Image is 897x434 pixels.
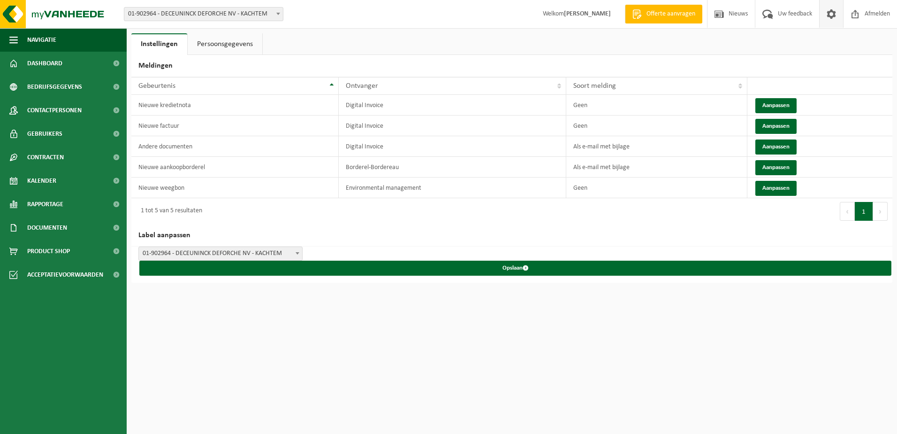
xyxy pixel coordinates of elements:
td: Nieuwe weegbon [131,178,339,198]
span: Navigatie [27,28,56,52]
span: Dashboard [27,52,62,75]
span: Soort melding [573,82,616,90]
td: Geen [566,116,747,136]
td: Digital Invoice [339,116,566,136]
td: Environmental management [339,178,566,198]
td: Digital Invoice [339,95,566,116]
span: Bedrijfsgegevens [27,75,82,99]
span: 01-902964 - DECEUNINCK DEFORCHE NV - KACHTEM [124,7,283,21]
td: Nieuwe factuur [131,116,339,136]
strong: [PERSON_NAME] [564,10,611,17]
td: Digital Invoice [339,136,566,157]
td: Geen [566,95,747,116]
div: 1 tot 5 van 5 resultaten [136,203,202,220]
span: Gebeurtenis [138,82,175,90]
button: Aanpassen [755,160,797,175]
button: Aanpassen [755,139,797,155]
span: Acceptatievoorwaarden [27,263,103,287]
a: Persoonsgegevens [188,33,262,55]
span: 01-902964 - DECEUNINCK DEFORCHE NV - KACHTEM [139,247,302,260]
td: Nieuwe aankoopborderel [131,157,339,178]
span: Documenten [27,216,67,240]
td: Geen [566,178,747,198]
span: Gebruikers [27,122,62,146]
span: Contracten [27,146,64,169]
h2: Label aanpassen [131,225,892,247]
span: 01-902964 - DECEUNINCK DEFORCHE NV - KACHTEM [124,8,283,21]
a: Instellingen [131,33,187,55]
span: Rapportage [27,193,63,216]
button: 1 [855,202,873,221]
td: Als e-mail met bijlage [566,136,747,157]
span: Contactpersonen [27,99,82,122]
button: Previous [840,202,855,221]
button: Aanpassen [755,119,797,134]
button: Opslaan [139,261,891,276]
span: Kalender [27,169,56,193]
td: Nieuwe kredietnota [131,95,339,116]
button: Next [873,202,888,221]
span: Offerte aanvragen [644,9,698,19]
button: Aanpassen [755,98,797,113]
td: Andere documenten [131,136,339,157]
td: Als e-mail met bijlage [566,157,747,178]
span: Product Shop [27,240,70,263]
td: Borderel-Bordereau [339,157,566,178]
a: Offerte aanvragen [625,5,702,23]
h2: Meldingen [131,55,892,77]
span: Ontvanger [346,82,378,90]
span: 01-902964 - DECEUNINCK DEFORCHE NV - KACHTEM [138,247,303,261]
button: Aanpassen [755,181,797,196]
